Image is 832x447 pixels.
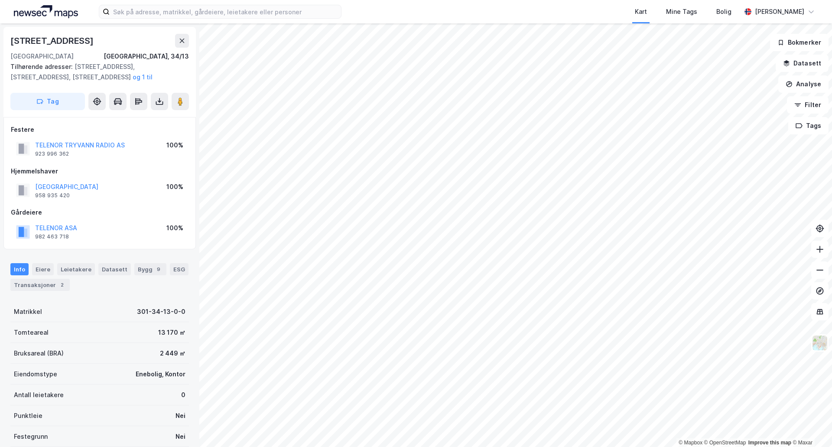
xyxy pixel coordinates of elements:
div: Gårdeiere [11,207,188,218]
img: logo.a4113a55bc3d86da70a041830d287a7e.svg [14,5,78,18]
a: Improve this map [748,440,791,446]
div: Bygg [134,263,166,275]
div: 100% [166,182,183,192]
div: 9 [154,265,163,274]
div: Festegrunn [14,431,48,442]
div: Enebolig, Kontor [136,369,185,379]
div: 301-34-13-0-0 [137,307,185,317]
div: Info [10,263,29,275]
div: [GEOGRAPHIC_DATA] [10,51,74,62]
span: Tilhørende adresser: [10,63,75,70]
div: Bruksareal (BRA) [14,348,64,359]
div: ESG [170,263,188,275]
div: 2 [58,281,66,289]
div: Leietakere [57,263,95,275]
div: Hjemmelshaver [11,166,188,176]
div: Eiere [32,263,54,275]
div: Nei [175,411,185,421]
div: Kart [635,7,647,17]
div: 958 935 420 [35,192,70,199]
div: 982 463 718 [35,233,69,240]
div: 13 170 ㎡ [158,327,185,338]
div: [STREET_ADDRESS] [10,34,95,48]
div: Tomteareal [14,327,49,338]
button: Filter [787,96,829,114]
div: 923 996 362 [35,150,69,157]
div: [GEOGRAPHIC_DATA], 34/13 [104,51,189,62]
div: 100% [166,223,183,233]
div: Matrikkel [14,307,42,317]
button: Tag [10,93,85,110]
div: Transaksjoner [10,279,70,291]
button: Bokmerker [770,34,829,51]
div: Bolig [716,7,731,17]
button: Tags [788,117,829,134]
div: Punktleie [14,411,42,421]
a: Mapbox [679,440,702,446]
div: Antall leietakere [14,390,64,400]
div: Festere [11,124,188,135]
div: [PERSON_NAME] [755,7,804,17]
div: 0 [181,390,185,400]
div: Kontrollprogram for chat [789,405,832,447]
a: OpenStreetMap [704,440,746,446]
div: Eiendomstype [14,369,57,379]
img: Z [812,335,828,351]
div: 2 449 ㎡ [160,348,185,359]
div: Mine Tags [666,7,697,17]
div: Nei [175,431,185,442]
div: [STREET_ADDRESS], [STREET_ADDRESS], [STREET_ADDRESS] [10,62,182,82]
div: Datasett [98,263,131,275]
button: Datasett [776,55,829,72]
div: 100% [166,140,183,150]
iframe: Chat Widget [789,405,832,447]
button: Analyse [778,75,829,93]
input: Søk på adresse, matrikkel, gårdeiere, leietakere eller personer [110,5,341,18]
